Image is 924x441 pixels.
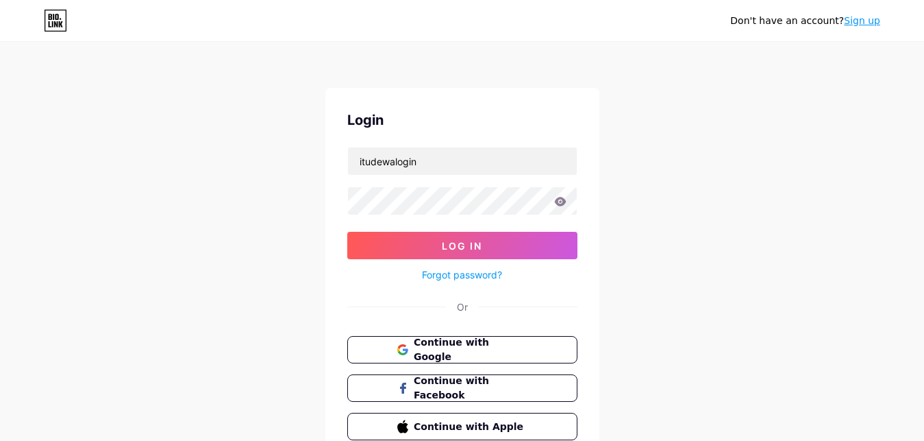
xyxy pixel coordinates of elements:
[347,413,577,440] button: Continue with Apple
[414,335,527,364] span: Continue with Google
[414,420,527,434] span: Continue with Apple
[730,14,880,28] div: Don't have an account?
[844,15,880,26] a: Sign up
[348,147,577,175] input: Username
[347,232,577,259] button: Log In
[457,300,468,314] div: Or
[347,110,577,130] div: Login
[414,374,527,403] span: Continue with Facebook
[347,374,577,402] button: Continue with Facebook
[422,267,502,282] a: Forgot password?
[442,240,482,252] span: Log In
[347,336,577,363] button: Continue with Google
